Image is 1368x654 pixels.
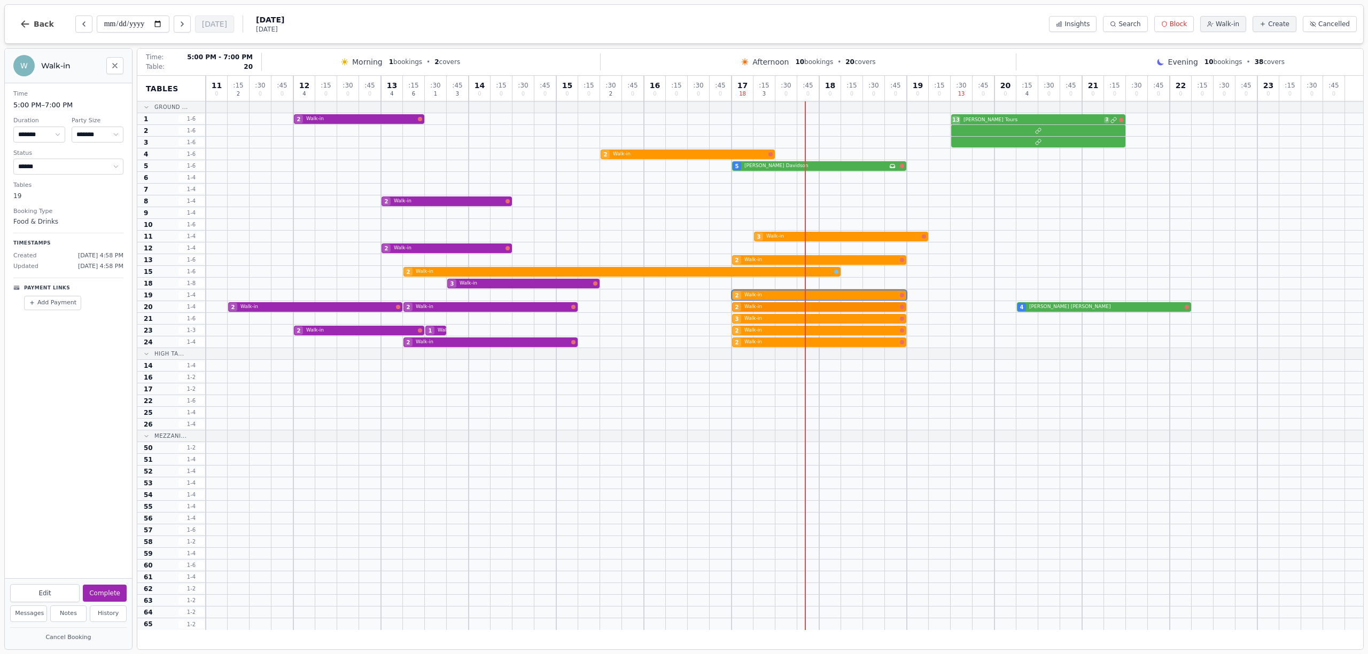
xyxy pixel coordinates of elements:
[75,15,92,33] button: Previous day
[540,82,550,89] span: : 45
[144,585,153,593] span: 62
[178,538,204,546] span: 1 - 2
[1255,58,1285,66] span: covers
[825,82,835,89] span: 18
[394,245,503,252] span: Walk-in
[78,262,123,271] span: [DATE] 4:58 PM
[144,256,153,264] span: 13
[1204,58,1214,66] span: 10
[416,338,569,346] span: Walk-in
[1332,91,1335,97] span: 0
[10,631,127,644] button: Cancel Booking
[281,91,284,97] span: 0
[1022,82,1032,89] span: : 15
[13,217,123,226] dd: Food & Drinks
[178,279,204,287] span: 1 - 8
[1216,20,1239,28] span: Walk-in
[144,197,148,206] span: 8
[364,82,375,89] span: : 45
[744,315,898,322] span: Walk-in
[178,197,204,205] span: 1 - 4
[144,244,153,253] span: 12
[837,58,841,66] span: •
[215,91,218,97] span: 0
[144,444,153,452] span: 50
[385,245,388,253] span: 2
[1241,82,1251,89] span: : 45
[178,573,204,581] span: 1 - 4
[346,91,349,97] span: 0
[389,58,393,66] span: 1
[144,150,148,159] span: 4
[795,58,833,66] span: bookings
[302,91,306,97] span: 4
[41,60,100,71] h2: Walk-in
[1047,91,1051,97] span: 0
[10,584,80,602] button: Edit
[1069,91,1072,97] span: 0
[178,209,204,217] span: 1 - 4
[744,256,898,264] span: Walk-in
[212,82,222,89] span: 11
[868,82,879,89] span: : 30
[144,326,153,335] span: 23
[144,514,153,523] span: 56
[1176,82,1186,89] span: 22
[735,291,739,300] span: 2
[1066,82,1076,89] span: : 45
[719,91,722,97] span: 0
[522,91,525,97] span: 0
[297,327,301,335] span: 2
[10,605,47,622] button: Messages
[144,420,153,429] span: 26
[1201,91,1204,97] span: 0
[368,91,371,97] span: 0
[144,373,153,382] span: 16
[178,244,204,252] span: 1 - 4
[828,91,831,97] span: 0
[1109,82,1120,89] span: : 15
[1204,58,1242,66] span: bookings
[543,91,547,97] span: 0
[1307,82,1317,89] span: : 30
[1020,303,1024,311] span: 4
[178,608,204,616] span: 1 - 2
[913,82,923,89] span: 19
[144,314,153,323] span: 21
[13,55,35,76] div: W
[1004,91,1007,97] span: 0
[675,91,678,97] span: 0
[478,91,481,97] span: 0
[845,58,875,66] span: covers
[766,233,920,240] span: Walk-in
[1318,20,1350,28] span: Cancelled
[456,91,459,97] span: 3
[1029,303,1183,311] span: [PERSON_NAME] [PERSON_NAME]
[605,82,616,89] span: : 30
[13,100,123,111] dd: 5:00 PM – 7:00 PM
[255,82,265,89] span: : 30
[1263,82,1273,89] span: 23
[562,82,572,89] span: 15
[407,303,410,311] span: 2
[13,116,65,125] dt: Duration
[144,174,148,182] span: 6
[412,91,415,97] span: 6
[894,91,897,97] span: 0
[434,58,460,66] span: covers
[178,385,204,393] span: 1 - 2
[806,91,810,97] span: 0
[178,185,204,193] span: 1 - 4
[1170,20,1187,28] span: Block
[178,303,204,311] span: 1 - 4
[144,455,153,464] span: 51
[321,82,331,89] span: : 15
[500,91,503,97] span: 0
[244,62,253,71] span: 20
[90,605,127,622] button: History
[13,240,123,247] p: Timestamps
[240,303,394,311] span: Walk-in
[890,82,900,89] span: : 45
[144,162,148,170] span: 5
[146,53,164,61] span: Time:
